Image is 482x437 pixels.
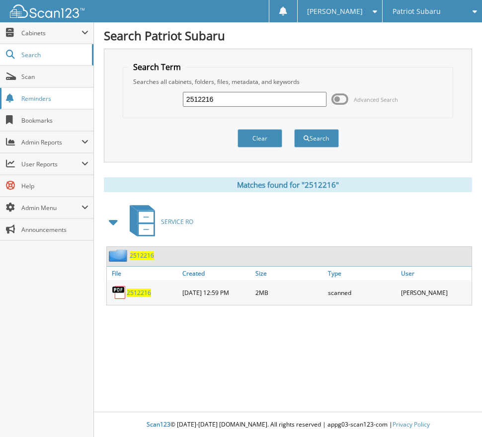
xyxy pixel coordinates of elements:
[104,177,472,192] div: Matches found for "2512216"
[393,8,441,14] span: Patriot Subaru
[94,413,482,437] div: © [DATE]-[DATE] [DOMAIN_NAME]. All rights reserved | appg03-scan123-com |
[399,267,472,280] a: User
[253,283,326,302] div: 2MB
[354,96,398,103] span: Advanced Search
[10,4,84,18] img: scan123-logo-white.svg
[238,129,282,147] button: Clear
[21,182,88,190] span: Help
[127,289,151,297] a: 2512216
[112,285,127,300] img: PDF.png
[21,160,81,168] span: User Reports
[393,420,430,429] a: Privacy Policy
[253,267,326,280] a: Size
[21,51,87,59] span: Search
[104,27,472,44] h1: Search Patriot Subaru
[21,138,81,146] span: Admin Reports
[128,62,186,73] legend: Search Term
[307,8,363,14] span: [PERSON_NAME]
[325,283,399,302] div: scanned
[21,204,81,212] span: Admin Menu
[161,218,193,226] span: SERVICE RO
[21,73,88,81] span: Scan
[325,267,399,280] a: Type
[432,389,482,437] iframe: Chat Widget
[21,116,88,125] span: Bookmarks
[21,94,88,103] span: Reminders
[124,202,193,241] a: SERVICE RO
[128,77,448,86] div: Searches all cabinets, folders, files, metadata, and keywords
[21,29,81,37] span: Cabinets
[147,420,170,429] span: Scan123
[130,251,154,260] a: 2512216
[399,283,472,302] div: [PERSON_NAME]
[109,249,130,262] img: folder2.png
[294,129,339,147] button: Search
[180,283,253,302] div: [DATE] 12:59 PM
[180,267,253,280] a: Created
[21,225,88,234] span: Announcements
[107,267,180,280] a: File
